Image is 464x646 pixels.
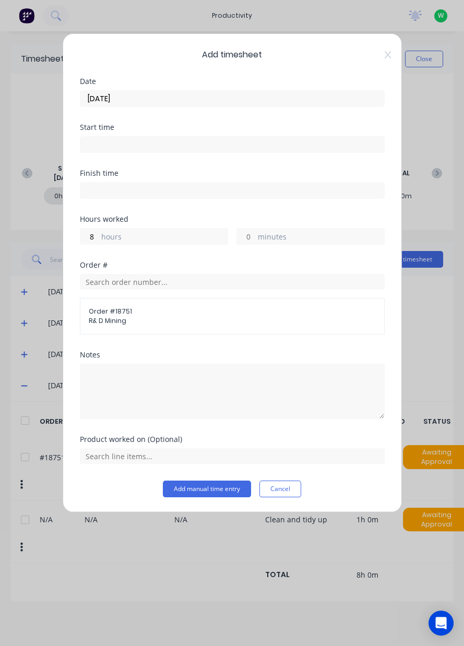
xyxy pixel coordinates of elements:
input: 0 [80,229,99,244]
div: Hours worked [80,216,385,223]
div: Date [80,78,385,85]
label: hours [101,231,228,244]
input: Search order number... [80,274,385,290]
label: minutes [258,231,384,244]
div: Finish time [80,170,385,177]
span: Add timesheet [80,49,385,61]
button: Cancel [259,481,301,497]
div: Product worked on (Optional) [80,436,385,443]
div: Start time [80,124,385,131]
span: R& D Mining [89,316,376,326]
input: Search line items... [80,448,385,464]
div: Order # [80,261,385,269]
div: Open Intercom Messenger [429,611,454,636]
button: Add manual time entry [163,481,251,497]
div: Notes [80,351,385,358]
input: 0 [237,229,255,244]
span: Order # 18751 [89,307,376,316]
